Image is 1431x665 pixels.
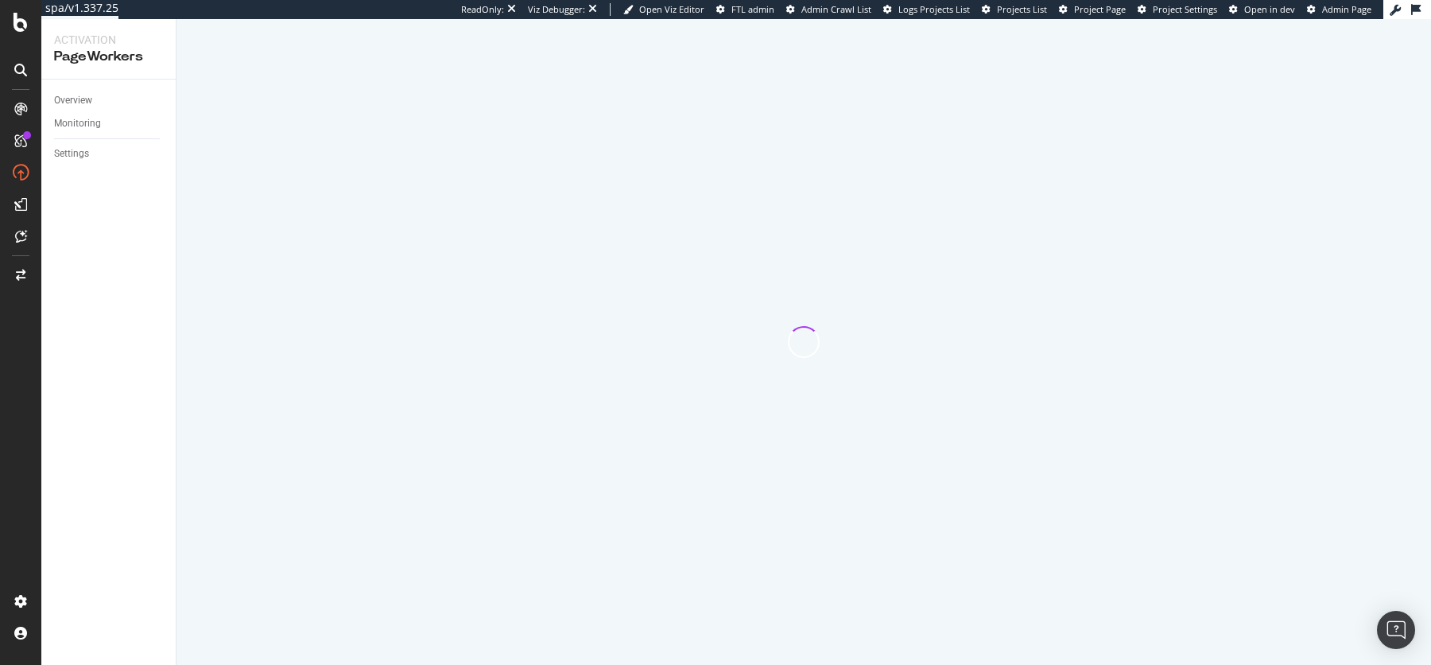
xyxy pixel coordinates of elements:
a: Logs Projects List [883,3,970,16]
span: Logs Projects List [898,3,970,15]
div: Activation [54,32,163,48]
div: Viz Debugger: [528,3,585,16]
div: Settings [54,146,89,162]
a: Open Viz Editor [623,3,704,16]
a: Admin Page [1307,3,1371,16]
a: Settings [54,146,165,162]
a: FTL admin [716,3,774,16]
span: Open Viz Editor [639,3,704,15]
div: Overview [54,92,92,109]
span: Project Page [1074,3,1126,15]
span: FTL admin [731,3,774,15]
span: Admin Crawl List [801,3,871,15]
a: Project Page [1059,3,1126,16]
span: Open in dev [1244,3,1295,15]
a: Project Settings [1138,3,1217,16]
div: Monitoring [54,115,101,132]
a: Open in dev [1229,3,1295,16]
span: Admin Page [1322,3,1371,15]
div: ReadOnly: [461,3,504,16]
a: Overview [54,92,165,109]
span: Project Settings [1153,3,1217,15]
a: Admin Crawl List [786,3,871,16]
a: Projects List [982,3,1047,16]
div: Open Intercom Messenger [1377,611,1415,649]
span: Projects List [997,3,1047,15]
a: Monitoring [54,115,165,132]
div: PageWorkers [54,48,163,66]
